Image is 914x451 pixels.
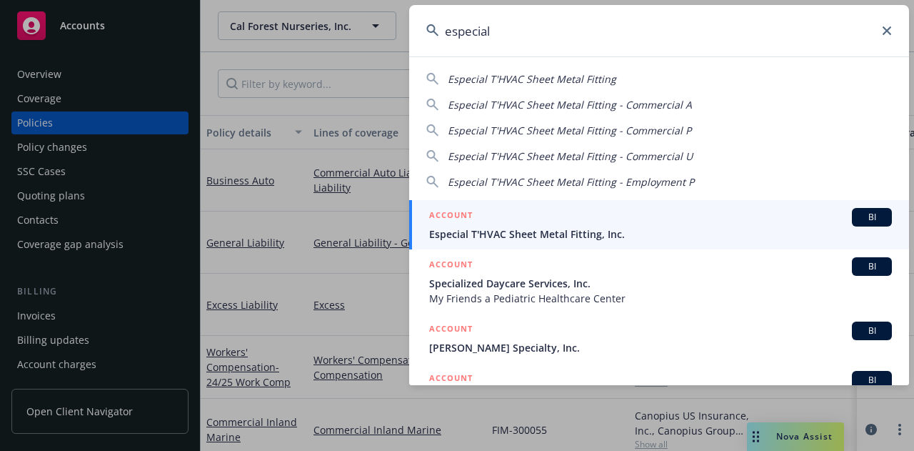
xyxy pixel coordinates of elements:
[429,227,892,242] span: Especial T'HVAC Sheet Metal Fitting, Inc.
[429,208,473,225] h5: ACCOUNT
[409,200,909,249] a: ACCOUNTBIEspecial T'HVAC Sheet Metal Fitting, Inc.
[429,257,473,274] h5: ACCOUNT
[448,149,693,163] span: Especial T'HVAC Sheet Metal Fitting - Commercial U
[429,322,473,339] h5: ACCOUNT
[448,98,692,111] span: Especial T'HVAC Sheet Metal Fitting - Commercial A
[858,374,886,387] span: BI
[448,175,694,189] span: Especial T'HVAC Sheet Metal Fitting - Employment P
[409,5,909,56] input: Search...
[429,276,892,291] span: Specialized Daycare Services, Inc.
[448,72,616,86] span: Especial T'HVAC Sheet Metal Fitting
[429,291,892,306] span: My Friends a Pediatric Healthcare Center
[409,249,909,314] a: ACCOUNTBISpecialized Daycare Services, Inc.My Friends a Pediatric Healthcare Center
[409,314,909,363] a: ACCOUNTBI[PERSON_NAME] Specialty, Inc.
[858,324,886,337] span: BI
[429,371,473,388] h5: ACCOUNT
[409,363,909,412] a: ACCOUNTBI
[858,260,886,273] span: BI
[429,340,892,355] span: [PERSON_NAME] Specialty, Inc.
[858,211,886,224] span: BI
[448,124,691,137] span: Especial T'HVAC Sheet Metal Fitting - Commercial P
